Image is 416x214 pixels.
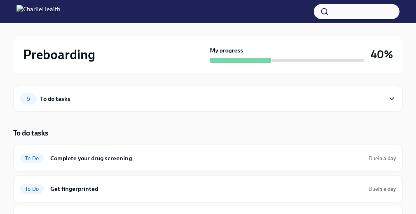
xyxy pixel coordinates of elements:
div: To do tasks [40,94,71,103]
h6: Complete your drug screening [50,154,362,163]
a: To DoGet fingerprintedDuein a day [20,182,396,195]
span: Due [369,155,396,162]
span: 6 [21,96,35,102]
span: To Do [20,186,44,192]
strong: My progress [210,46,243,55]
h6: Get fingerprinted [50,184,362,193]
span: October 8th, 2025 08:00 [369,155,396,162]
span: October 8th, 2025 08:00 [369,185,396,193]
span: To Do [20,155,44,162]
a: To DoComplete your drug screeningDuein a day [20,152,396,165]
h3: 40% [371,47,393,62]
h2: Preboarding [23,46,95,63]
strong: in a day [378,186,396,192]
img: CharlieHealth [16,5,60,18]
strong: in a day [378,155,396,162]
h5: To do tasks [13,128,48,138]
span: Due [369,186,396,192]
